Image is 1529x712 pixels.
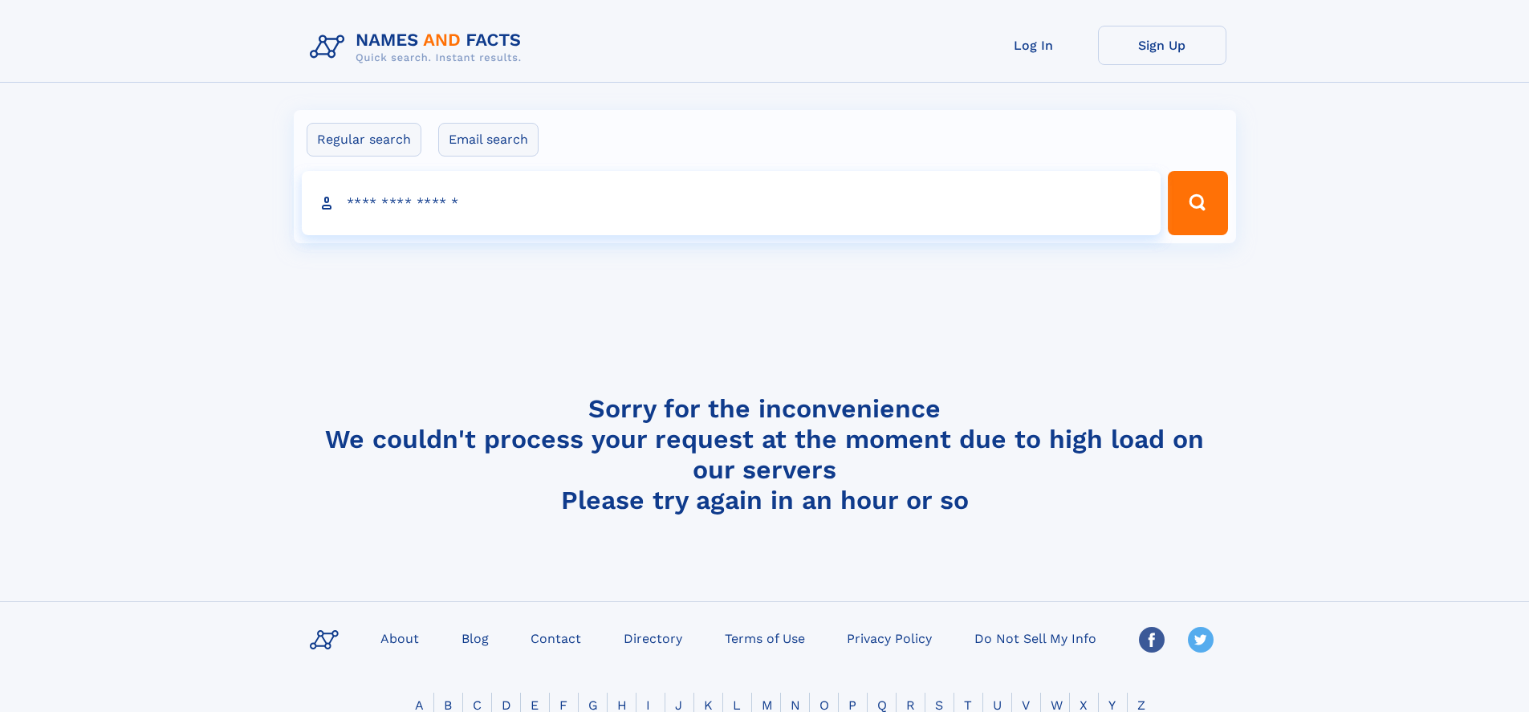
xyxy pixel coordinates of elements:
a: Directory [617,626,689,649]
button: Search Button [1168,171,1227,235]
a: Log In [970,26,1098,65]
label: Regular search [307,123,421,157]
img: Twitter [1188,627,1214,653]
a: About [374,626,425,649]
img: Logo Names and Facts [303,26,535,69]
input: search input [302,171,1161,235]
a: Sign Up [1098,26,1226,65]
a: Terms of Use [718,626,811,649]
a: Contact [524,626,588,649]
label: Email search [438,123,539,157]
a: Do Not Sell My Info [968,626,1103,649]
img: Facebook [1139,627,1165,653]
a: Blog [455,626,495,649]
h4: Sorry for the inconvenience We couldn't process your request at the moment due to high load on ou... [303,393,1226,515]
a: Privacy Policy [840,626,938,649]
